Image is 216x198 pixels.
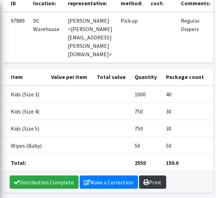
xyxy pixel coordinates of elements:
td: 1000 [130,86,162,103]
a: Print [139,176,166,189]
td: Pick up [117,12,147,63]
td: 50 [162,137,213,154]
td: Regular Diapers [177,12,215,63]
td: 30 [162,103,213,120]
td: Kids (Size 4) [3,103,47,120]
th: Value per item [47,68,93,86]
th: Item [3,68,47,86]
a: Make a Correction [80,176,138,189]
th: Quantity [130,68,162,86]
td: 97889 [3,12,29,63]
strong: 150.0 [166,159,178,166]
td: 50 [130,137,162,154]
strong: Total: [11,159,26,166]
td: 30 [162,120,213,137]
th: Package count [162,68,213,86]
td: Kids (Size 3) [3,86,47,103]
td: 750 [130,103,162,120]
td: 750 [130,120,162,137]
td: [PERSON_NAME] <[PERSON_NAME][EMAIL_ADDRESS][PERSON_NAME][DOMAIN_NAME]> [64,12,117,63]
td: 40 [162,86,213,103]
td: Kids (Size 5) [3,120,47,137]
td: Wipes (Baby) [3,137,47,154]
strong: 2550 [135,159,146,166]
a: Distribution Complete [10,176,79,189]
td: DC Warehouse [29,12,64,63]
th: Total value [93,68,130,86]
